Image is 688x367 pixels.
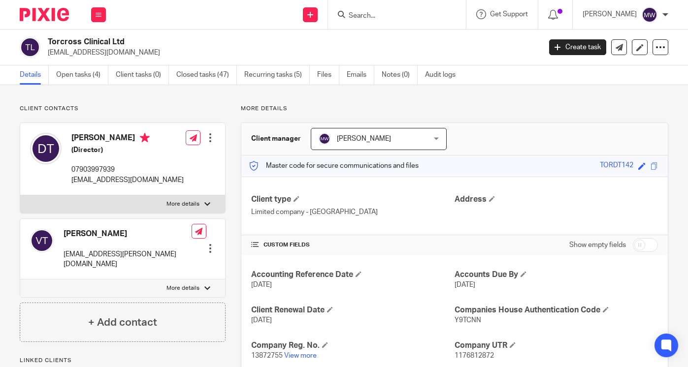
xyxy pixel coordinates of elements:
span: [PERSON_NAME] [337,135,391,142]
h2: Torcross Clinical Ltd [48,37,437,47]
p: More details [166,200,199,208]
label: Show empty fields [569,240,626,250]
p: Linked clients [20,357,226,365]
p: Limited company - [GEOGRAPHIC_DATA] [251,207,455,217]
img: svg%3E [30,229,54,252]
span: [DATE] [251,281,272,288]
a: Create task [549,39,606,55]
p: Client contacts [20,105,226,113]
span: Get Support [490,11,528,18]
p: More details [166,284,199,292]
div: TORDT142 [600,160,633,172]
span: 13872755 [251,352,283,359]
img: svg%3E [642,7,657,23]
h4: Client Renewal Date [251,305,455,315]
span: Y9TCNN [455,317,481,324]
a: Emails [347,65,374,85]
h4: Address [455,194,658,205]
h4: Company Reg. No. [251,340,455,351]
h4: [PERSON_NAME] [71,133,184,145]
p: [EMAIL_ADDRESS][DOMAIN_NAME] [71,175,184,185]
h4: Accounts Due By [455,270,658,280]
a: Details [20,65,49,85]
p: [EMAIL_ADDRESS][DOMAIN_NAME] [48,48,534,58]
h4: Companies House Authentication Code [455,305,658,315]
p: Master code for secure communications and files [249,161,419,171]
a: Recurring tasks (5) [244,65,310,85]
p: [PERSON_NAME] [583,9,637,19]
span: [DATE] [251,317,272,324]
h4: Company UTR [455,340,658,351]
h4: + Add contact [88,315,157,330]
a: Audit logs [425,65,463,85]
img: svg%3E [20,37,40,58]
a: Files [317,65,339,85]
h4: CUSTOM FIELDS [251,241,455,249]
i: Primary [140,133,150,143]
h4: Accounting Reference Date [251,270,455,280]
p: 07903997939 [71,165,184,175]
span: [DATE] [455,281,475,288]
input: Search [348,12,436,21]
a: Client tasks (0) [116,65,169,85]
a: View more [284,352,317,359]
h4: Client type [251,194,455,205]
h3: Client manager [251,134,301,144]
p: More details [241,105,668,113]
h4: [PERSON_NAME] [64,229,192,239]
a: Open tasks (4) [56,65,108,85]
img: svg%3E [319,133,330,145]
img: Pixie [20,8,69,21]
img: svg%3E [30,133,62,164]
a: Notes (0) [382,65,418,85]
a: Closed tasks (47) [176,65,237,85]
h5: (Director) [71,145,184,155]
span: 1176812872 [455,352,494,359]
p: [EMAIL_ADDRESS][PERSON_NAME][DOMAIN_NAME] [64,249,192,270]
